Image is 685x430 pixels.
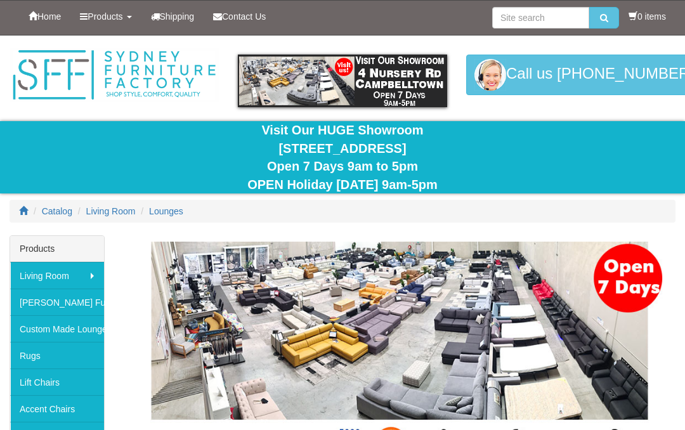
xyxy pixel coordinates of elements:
[10,342,104,368] a: Rugs
[222,11,266,22] span: Contact Us
[492,7,589,29] input: Site search
[86,206,136,216] a: Living Room
[204,1,275,32] a: Contact Us
[70,1,141,32] a: Products
[10,48,219,102] img: Sydney Furniture Factory
[149,206,183,216] a: Lounges
[88,11,122,22] span: Products
[10,236,104,262] div: Products
[141,1,204,32] a: Shipping
[10,121,675,193] div: Visit Our HUGE Showroom [STREET_ADDRESS] Open 7 Days 9am to 5pm OPEN Holiday [DATE] 9am-5pm
[19,1,70,32] a: Home
[10,395,104,422] a: Accent Chairs
[238,55,447,107] img: showroom.gif
[10,315,104,342] a: Custom Made Lounges
[37,11,61,22] span: Home
[10,368,104,395] a: Lift Chairs
[42,206,72,216] a: Catalog
[629,10,666,23] li: 0 items
[160,11,195,22] span: Shipping
[10,289,104,315] a: [PERSON_NAME] Furniture
[10,262,104,289] a: Living Room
